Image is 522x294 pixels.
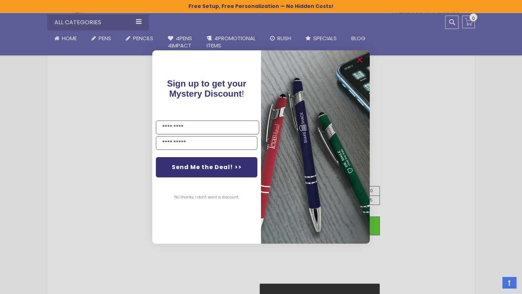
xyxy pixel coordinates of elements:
input: YOUR EMAIL [156,136,257,150]
span: Sign up to get your Mystery Discount [167,79,246,98]
button: Close dialog [354,54,365,66]
iframe: Google Customer Reviews [462,274,522,294]
span: ! [167,79,246,98]
img: 081b18bf-2f98-4675-a917-09431eb06994.jpeg [261,50,370,243]
button: Send Me the Deal! >> [156,157,257,177]
button: No thanks, I don't want a discount. [171,188,243,206]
